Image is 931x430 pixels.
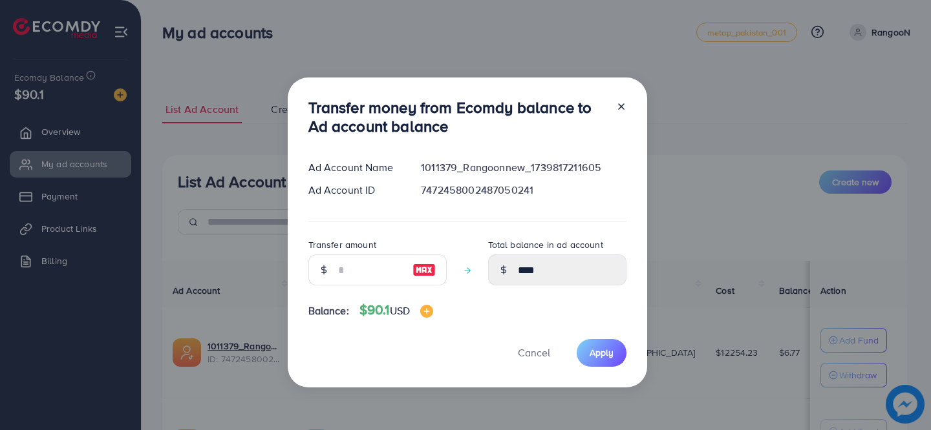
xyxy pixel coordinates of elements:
span: USD [390,303,410,318]
img: image [412,262,436,278]
span: Cancel [518,345,550,360]
div: 1011379_Rangoonnew_1739817211605 [411,160,636,175]
label: Transfer amount [308,238,376,251]
div: 7472458002487050241 [411,183,636,198]
button: Apply [577,339,626,367]
div: Ad Account ID [298,183,411,198]
div: Ad Account Name [298,160,411,175]
label: Total balance in ad account [488,238,603,251]
h3: Transfer money from Ecomdy balance to Ad account balance [308,98,606,136]
span: Apply [590,346,614,359]
button: Cancel [502,339,566,367]
span: Balance: [308,303,349,318]
h4: $90.1 [359,302,433,318]
img: image [420,305,433,318]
